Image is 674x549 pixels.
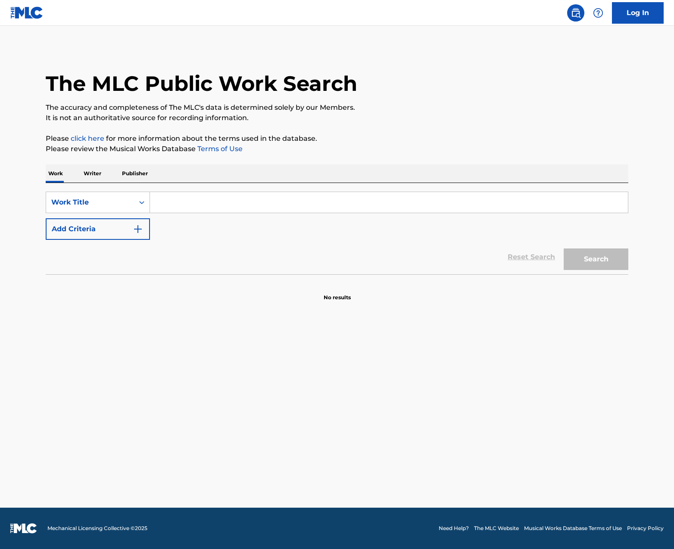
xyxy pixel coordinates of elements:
img: MLC Logo [10,6,44,19]
img: 9d2ae6d4665cec9f34b9.svg [133,224,143,234]
img: search [571,8,581,18]
a: Terms of Use [196,145,243,153]
h1: The MLC Public Work Search [46,71,357,96]
a: click here [71,134,104,143]
button: Add Criteria [46,218,150,240]
img: help [593,8,603,18]
form: Search Form [46,192,628,274]
p: Publisher [119,164,150,183]
a: Privacy Policy [627,524,664,532]
p: Writer [81,164,104,183]
a: Need Help? [439,524,469,532]
a: Public Search [567,4,584,22]
a: Log In [612,2,664,24]
p: Please review the Musical Works Database [46,144,628,154]
a: Musical Works Database Terms of Use [524,524,622,532]
div: Help [590,4,607,22]
img: logo [10,523,37,533]
a: The MLC Website [474,524,519,532]
span: Mechanical Licensing Collective © 2025 [47,524,147,532]
p: No results [324,283,351,301]
p: The accuracy and completeness of The MLC's data is determined solely by our Members. [46,102,628,113]
p: Please for more information about the terms used in the database. [46,133,628,144]
p: It is not an authoritative source for recording information. [46,113,628,123]
div: Work Title [51,197,129,208]
p: Work [46,164,66,183]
